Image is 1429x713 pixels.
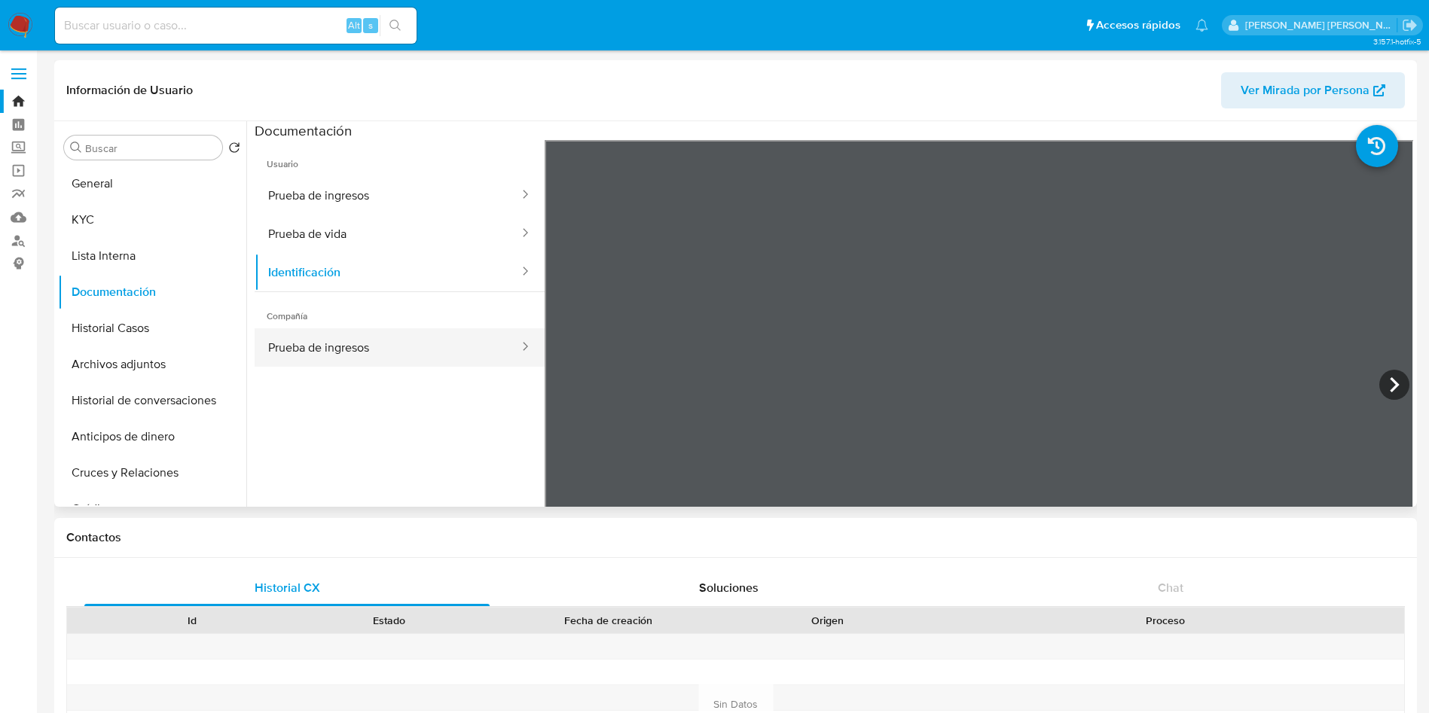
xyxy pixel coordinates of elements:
[66,530,1405,545] h1: Contactos
[740,613,916,628] div: Origen
[85,142,216,155] input: Buscar
[1245,18,1397,32] p: david.marinmartinez@mercadolibre.com.co
[58,346,246,382] button: Archivos adjuntos
[499,613,719,628] div: Fecha de creación
[1195,19,1208,32] a: Notificaciones
[58,274,246,310] button: Documentación
[1158,579,1183,596] span: Chat
[58,238,246,274] button: Lista Interna
[55,16,417,35] input: Buscar usuario o caso...
[58,455,246,491] button: Cruces y Relaciones
[255,579,320,596] span: Historial CX
[1241,72,1369,108] span: Ver Mirada por Persona
[58,310,246,346] button: Historial Casos
[348,18,360,32] span: Alt
[58,491,246,527] button: Créditos
[1096,17,1180,33] span: Accesos rápidos
[70,142,82,154] button: Buscar
[368,18,373,32] span: s
[104,613,280,628] div: Id
[228,142,240,158] button: Volver al orden por defecto
[380,15,411,36] button: search-icon
[58,202,246,238] button: KYC
[58,166,246,202] button: General
[58,419,246,455] button: Anticipos de dinero
[66,83,193,98] h1: Información de Usuario
[1402,17,1418,33] a: Salir
[58,382,246,419] button: Historial de conversaciones
[699,579,759,596] span: Soluciones
[1221,72,1405,108] button: Ver Mirada por Persona
[301,613,478,628] div: Estado
[937,613,1394,628] div: Proceso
